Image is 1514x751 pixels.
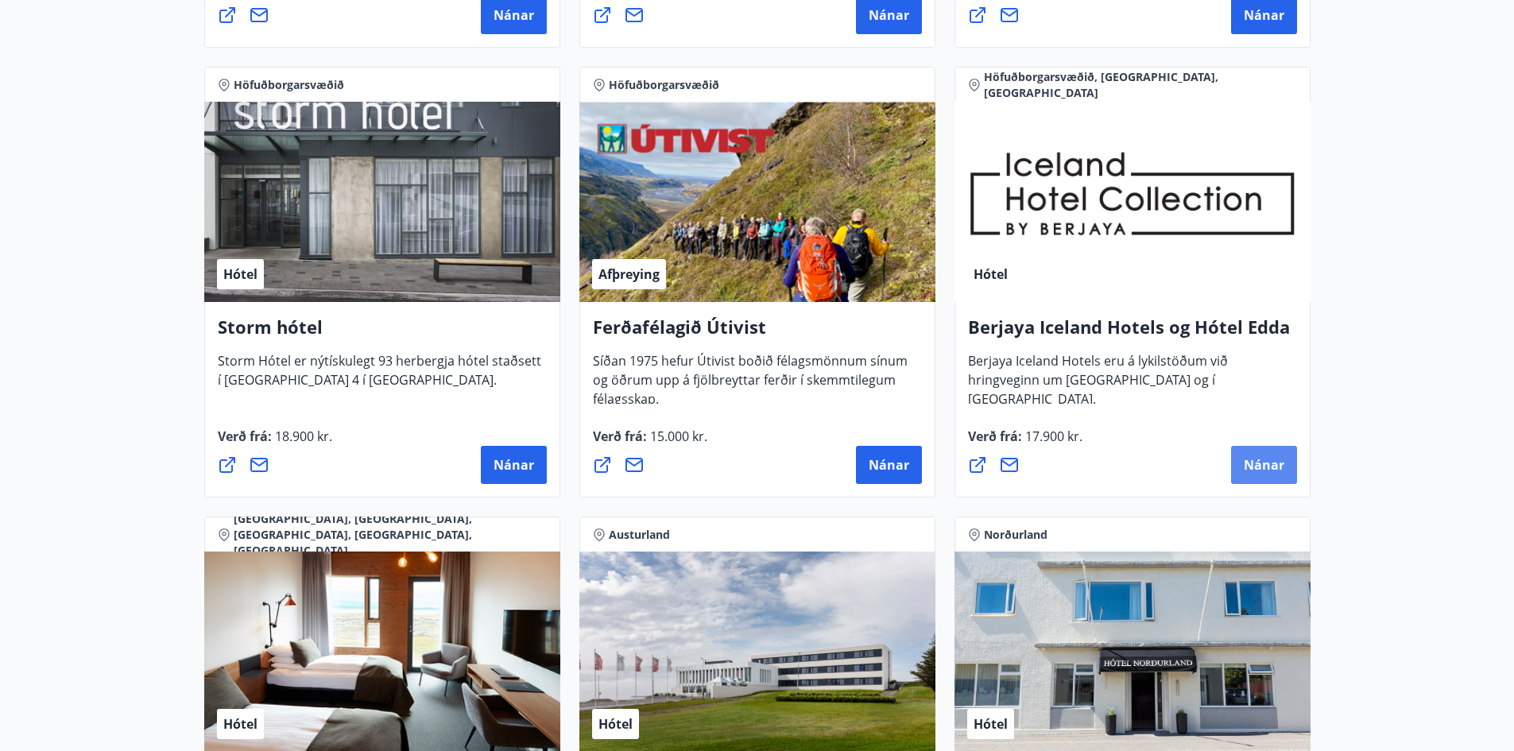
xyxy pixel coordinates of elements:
[869,6,909,24] span: Nánar
[1022,428,1082,445] span: 17.900 kr.
[234,511,547,559] span: [GEOGRAPHIC_DATA], [GEOGRAPHIC_DATA], [GEOGRAPHIC_DATA], [GEOGRAPHIC_DATA], [GEOGRAPHIC_DATA]
[494,6,534,24] span: Nánar
[218,352,541,401] span: Storm Hótel er nýtískulegt 93 herbergja hótel staðsett í [GEOGRAPHIC_DATA] 4 í [GEOGRAPHIC_DATA].
[984,69,1297,101] span: Höfuðborgarsvæðið, [GEOGRAPHIC_DATA], [GEOGRAPHIC_DATA]
[598,265,660,283] span: Afþreying
[974,715,1008,733] span: Hótel
[593,428,707,458] span: Verð frá :
[647,428,707,445] span: 15.000 kr.
[218,428,332,458] span: Verð frá :
[598,715,633,733] span: Hótel
[984,527,1047,543] span: Norðurland
[494,456,534,474] span: Nánar
[974,265,1008,283] span: Hótel
[593,315,922,351] h4: Ferðafélagið Útivist
[593,352,908,420] span: Síðan 1975 hefur Útivist boðið félagsmönnum sínum og öðrum upp á fjölbreyttar ferðir í skemmtileg...
[218,315,547,351] h4: Storm hótel
[609,77,719,93] span: Höfuðborgarsvæðið
[609,527,670,543] span: Austurland
[869,456,909,474] span: Nánar
[272,428,332,445] span: 18.900 kr.
[968,315,1297,351] h4: Berjaya Iceland Hotels og Hótel Edda
[1244,456,1284,474] span: Nánar
[1244,6,1284,24] span: Nánar
[223,265,257,283] span: Hótel
[1231,446,1297,484] button: Nánar
[968,428,1082,458] span: Verð frá :
[481,446,547,484] button: Nánar
[234,77,344,93] span: Höfuðborgarsvæðið
[856,446,922,484] button: Nánar
[968,352,1228,420] span: Berjaya Iceland Hotels eru á lykilstöðum við hringveginn um [GEOGRAPHIC_DATA] og í [GEOGRAPHIC_DA...
[223,715,257,733] span: Hótel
